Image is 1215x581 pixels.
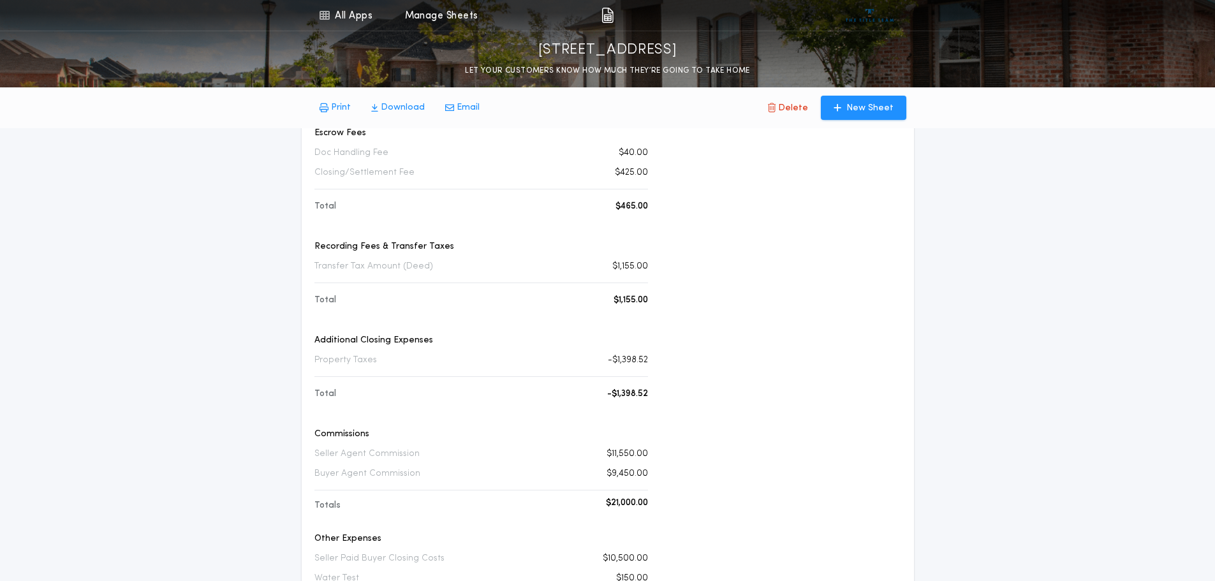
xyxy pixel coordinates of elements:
p: Escrow Fees [314,127,648,140]
p: LET YOUR CUSTOMERS KNOW HOW MUCH THEY’RE GOING TO TAKE HOME [465,64,750,77]
p: $10,500.00 [603,552,648,565]
p: Additional Closing Expenses [314,334,648,347]
button: Email [435,96,490,119]
p: $1,155.00 [612,260,648,273]
p: Doc Handling Fee [314,147,388,159]
p: Recording Fees & Transfer Taxes [314,240,648,253]
p: Commissions [314,428,648,441]
p: Buyer Agent Commission [314,467,420,480]
p: New Sheet [846,102,894,115]
p: $1,155.00 [614,294,648,307]
p: Print [331,101,351,114]
img: img [601,8,614,23]
p: Email [457,101,480,114]
p: $425.00 [615,166,648,179]
button: Delete [758,96,818,120]
button: New Sheet [821,96,906,120]
button: Print [309,96,361,119]
img: vs-icon [846,9,894,22]
p: -$1,398.52 [608,354,648,367]
p: $40.00 [619,147,648,159]
p: Total [314,388,336,401]
p: Totals [314,499,341,512]
p: Seller Paid Buyer Closing Costs [314,552,445,565]
p: Download [381,101,425,114]
p: Transfer Tax Amount (Deed) [314,260,433,273]
p: $11,550.00 [607,448,648,460]
p: Closing/Settlement Fee [314,166,415,179]
p: Seller Agent Commission [314,448,420,460]
p: $21,000.00 [606,497,648,510]
p: Total [314,294,336,307]
p: Other Expenses [314,533,648,545]
p: Total [314,200,336,213]
p: -$1,398.52 [607,388,648,401]
p: [STREET_ADDRESS] [538,40,677,61]
p: $9,450.00 [607,467,648,480]
button: Download [361,96,435,119]
p: Property Taxes [314,354,377,367]
p: Delete [778,102,808,115]
p: $465.00 [615,200,648,213]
